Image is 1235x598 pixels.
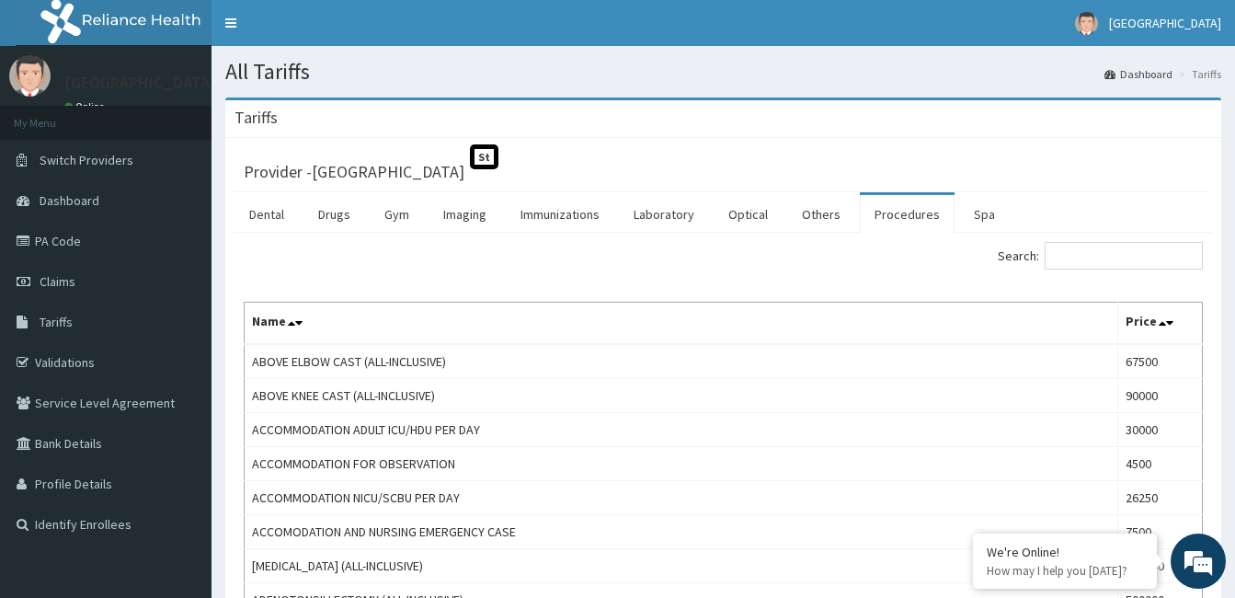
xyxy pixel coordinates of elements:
a: Dental [234,195,299,234]
a: Others [787,195,855,234]
td: 67500 [1117,344,1202,379]
a: Immunizations [506,195,614,234]
th: Name [245,303,1118,345]
td: ABOVE ELBOW CAST (ALL-INCLUSIVE) [245,344,1118,379]
td: 90000 [1117,379,1202,413]
a: Laboratory [619,195,709,234]
a: Gym [370,195,424,234]
span: St [470,144,498,169]
a: Procedures [860,195,955,234]
div: Minimize live chat window [302,9,346,53]
div: We're Online! [987,544,1143,560]
img: d_794563401_company_1708531726252_794563401 [34,92,74,138]
li: Tariffs [1174,66,1221,82]
input: Search: [1045,242,1203,270]
a: Spa [959,195,1010,234]
span: Switch Providers [40,152,133,168]
img: User Image [1075,12,1098,35]
a: Imaging [429,195,501,234]
td: ACCOMODATION AND NURSING EMERGENCY CASE [245,515,1118,549]
th: Price [1117,303,1202,345]
img: User Image [9,55,51,97]
a: Optical [714,195,783,234]
td: ABOVE KNEE CAST (ALL-INCLUSIVE) [245,379,1118,413]
td: 7500 [1117,515,1202,549]
a: Online [64,100,109,113]
a: Drugs [303,195,365,234]
td: ACCOMMODATION NICU/SCBU PER DAY [245,481,1118,515]
h3: Tariffs [234,109,278,126]
p: [GEOGRAPHIC_DATA] [64,75,216,91]
span: Claims [40,273,75,290]
td: [MEDICAL_DATA] (ALL-INCLUSIVE) [245,549,1118,583]
td: 4500 [1117,447,1202,481]
p: How may I help you today? [987,563,1143,579]
td: ACCOMMODATION ADULT ICU/HDU PER DAY [245,413,1118,447]
textarea: Type your message and hit 'Enter' [9,401,350,466]
span: We're online! [107,181,254,367]
td: 30000 [1117,413,1202,447]
span: [GEOGRAPHIC_DATA] [1109,15,1221,31]
div: Chat with us now [96,103,309,127]
a: Dashboard [1104,66,1172,82]
label: Search: [998,242,1203,270]
h1: All Tariffs [225,60,1221,84]
td: 26250 [1117,481,1202,515]
td: ACCOMMODATION FOR OBSERVATION [245,447,1118,481]
td: 400000 [1117,549,1202,583]
h3: Provider - [GEOGRAPHIC_DATA] [244,164,464,180]
span: Dashboard [40,192,99,209]
span: Tariffs [40,314,73,330]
